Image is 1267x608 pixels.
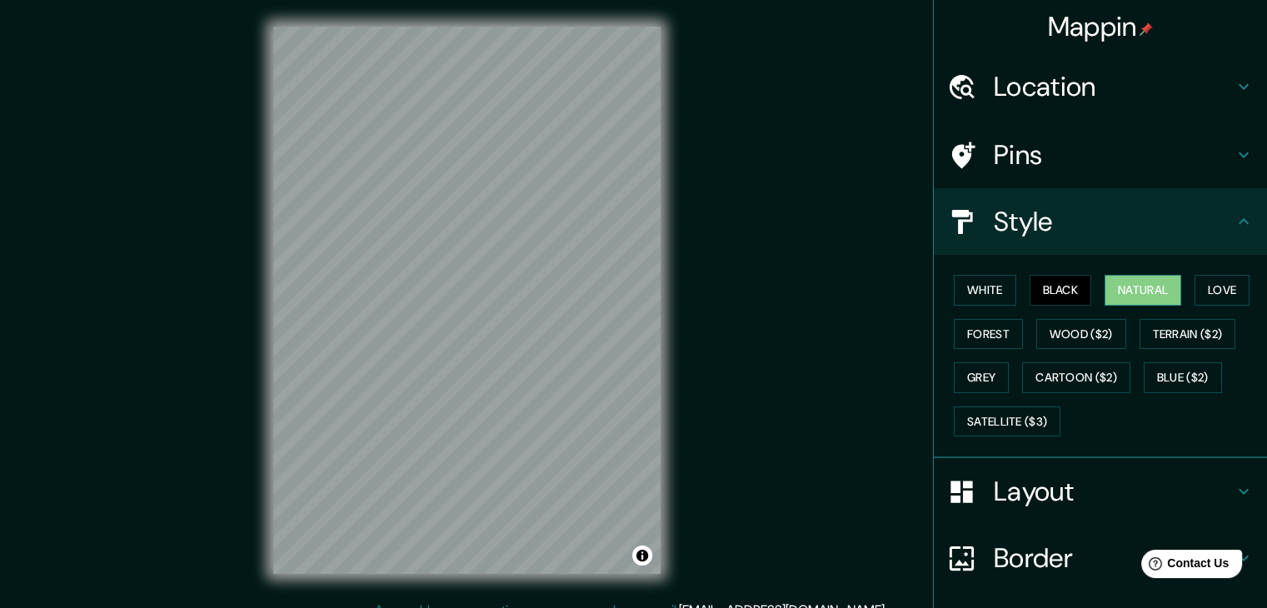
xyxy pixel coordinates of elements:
button: Natural [1105,275,1181,306]
button: Grey [954,362,1009,393]
button: Love [1195,275,1250,306]
h4: Pins [994,138,1234,172]
div: Border [934,525,1267,591]
canvas: Map [273,27,661,574]
h4: Location [994,70,1234,103]
button: Terrain ($2) [1140,319,1236,350]
h4: Layout [994,475,1234,508]
button: Toggle attribution [632,546,652,566]
img: pin-icon.png [1140,22,1153,36]
h4: Mappin [1048,10,1154,43]
h4: Style [994,205,1234,238]
div: Location [934,53,1267,120]
button: Satellite ($3) [954,406,1060,437]
div: Style [934,188,1267,255]
button: White [954,275,1016,306]
h4: Border [994,541,1234,575]
button: Black [1030,275,1092,306]
button: Forest [954,319,1023,350]
button: Wood ($2) [1036,319,1126,350]
div: Pins [934,122,1267,188]
div: Layout [934,458,1267,525]
button: Cartoon ($2) [1022,362,1130,393]
button: Blue ($2) [1144,362,1222,393]
iframe: Help widget launcher [1119,543,1249,590]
